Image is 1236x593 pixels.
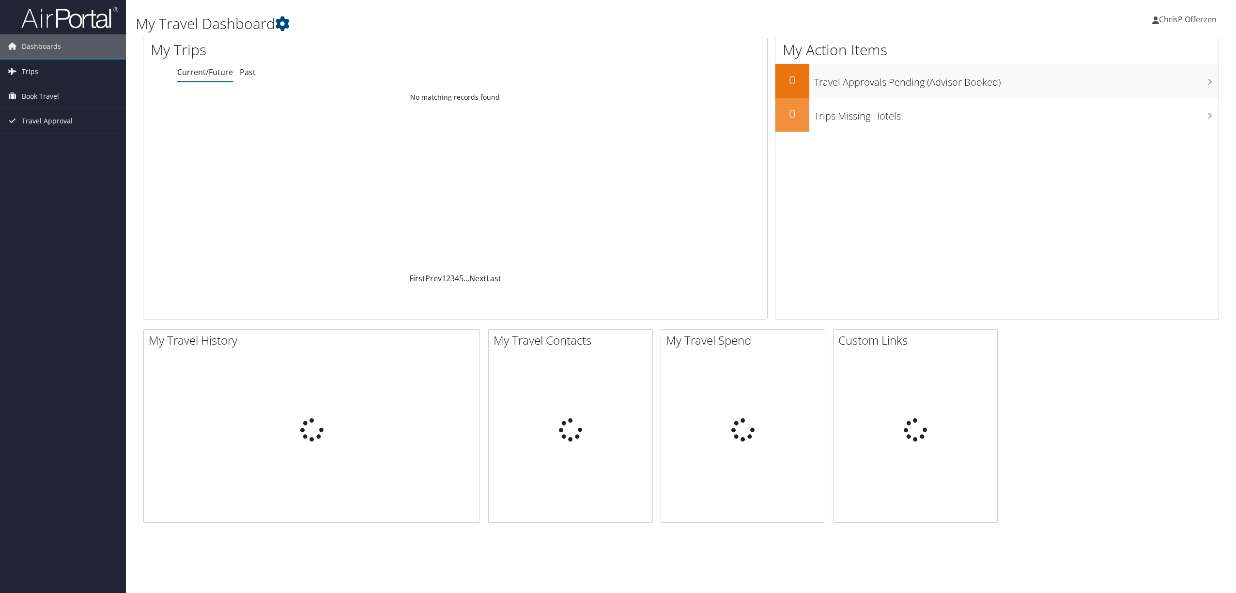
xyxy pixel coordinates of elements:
[450,273,455,284] a: 3
[775,64,1219,98] a: 0Travel Approvals Pending (Advisor Booked)
[666,332,825,349] h2: My Travel Spend
[775,72,809,88] h2: 0
[455,273,459,284] a: 4
[442,273,446,284] a: 1
[21,6,118,29] img: airportal-logo.png
[177,67,233,77] a: Current/Future
[425,273,442,284] a: Prev
[775,98,1219,132] a: 0Trips Missing Hotels
[409,273,425,284] a: First
[814,105,1219,123] h3: Trips Missing Hotels
[459,273,463,284] a: 5
[143,89,767,106] td: No matching records found
[469,273,486,284] a: Next
[838,332,997,349] h2: Custom Links
[22,60,38,84] span: Trips
[814,71,1219,89] h3: Travel Approvals Pending (Advisor Booked)
[22,109,73,133] span: Travel Approval
[1152,5,1226,34] a: ChrisP Offerzen
[775,40,1219,60] h1: My Action Items
[463,273,469,284] span: …
[486,273,501,284] a: Last
[149,332,479,349] h2: My Travel History
[240,67,256,77] a: Past
[151,40,500,60] h1: My Trips
[22,34,61,59] span: Dashboards
[1159,14,1217,25] span: ChrisP Offerzen
[446,273,450,284] a: 2
[775,106,809,122] h2: 0
[494,332,652,349] h2: My Travel Contacts
[136,14,863,34] h1: My Travel Dashboard
[22,84,59,108] span: Book Travel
